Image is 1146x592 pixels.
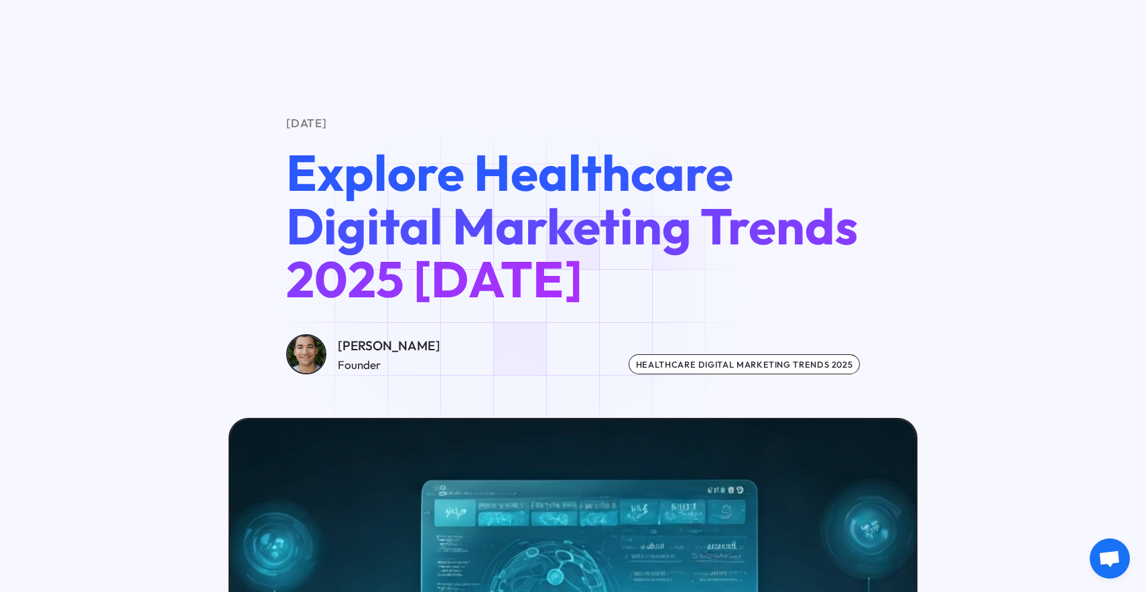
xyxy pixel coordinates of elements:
span: Explore Healthcare Digital Marketing Trends 2025 [DATE] [286,141,858,310]
div: [DATE] [286,115,860,132]
div: healthcare digital marketing trends 2025 [629,354,860,374]
div: Open chat [1090,538,1130,579]
div: Founder [338,356,440,374]
div: [PERSON_NAME] [338,336,440,356]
